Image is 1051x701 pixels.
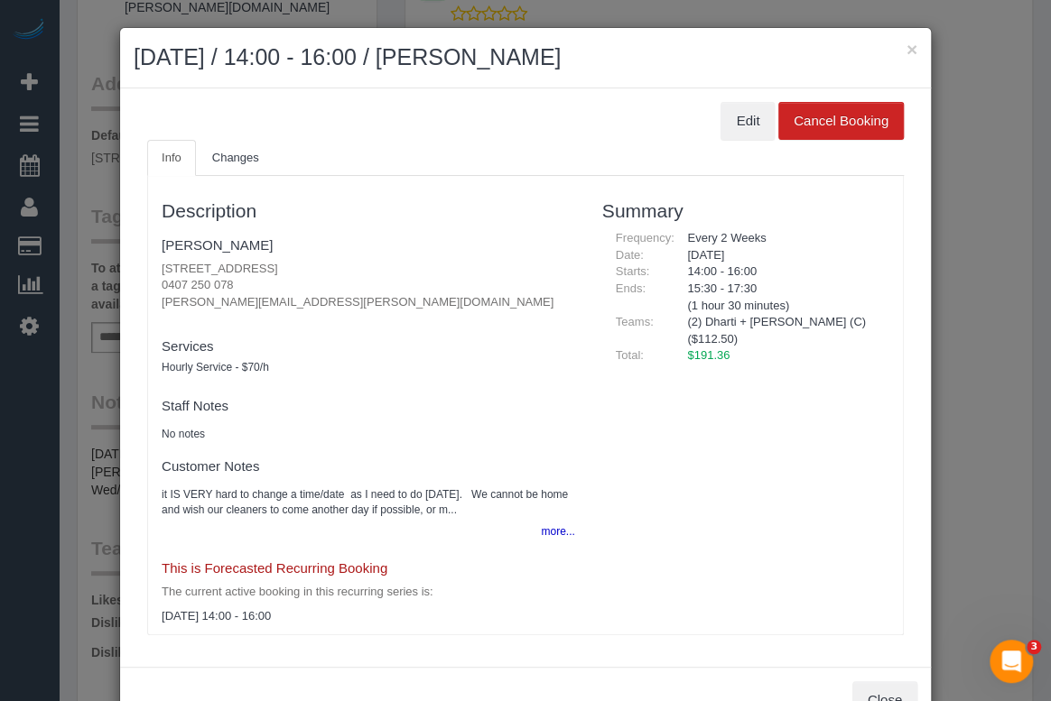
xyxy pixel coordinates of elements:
span: 3 [1027,640,1041,654]
button: more... [530,519,574,545]
iframe: Intercom live chat [990,640,1033,683]
h2: [DATE] / 14:00 - 16:00 / [PERSON_NAME] [134,42,917,74]
p: [STREET_ADDRESS] 0407 250 078 [PERSON_NAME][EMAIL_ADDRESS][PERSON_NAME][DOMAIN_NAME] [162,261,575,311]
span: Teams: [616,315,654,328]
span: Date: [616,248,644,262]
span: Info [162,151,181,164]
h5: Hourly Service - $70/h [162,362,575,374]
span: Ends: [616,281,646,295]
span: Total: [616,348,644,362]
button: × [907,40,917,59]
h4: Staff Notes [162,399,575,414]
h4: This is Forecasted Recurring Booking [162,561,575,576]
div: 14:00 - 16:00 [674,263,889,281]
h4: Services [162,339,575,355]
span: [DATE] 14:00 - 16:00 [162,609,271,623]
pre: No notes [162,427,575,442]
h3: Summary [602,200,889,221]
p: The current active booking in this recurring series is: [162,584,575,601]
div: [DATE] [674,247,889,264]
pre: it IS VERY hard to change a time/date as I need to do [DATE]. We cannot be home and wish our clea... [162,487,575,518]
a: [PERSON_NAME] [162,237,273,253]
a: Info [147,140,196,177]
span: $191.36 [687,348,730,362]
div: Every 2 Weeks [674,230,889,247]
span: Changes [212,151,259,164]
button: Cancel Booking [778,102,904,140]
h3: Description [162,200,575,221]
h4: Customer Notes [162,459,575,475]
span: Starts: [616,264,650,278]
button: Edit [721,102,775,140]
li: (2) Dharti + [PERSON_NAME] (C) ($112.50) [687,314,876,347]
a: Changes [198,140,274,177]
div: 15:30 - 17:30 (1 hour 30 minutes) [674,281,889,314]
span: Frequency: [616,231,674,244]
